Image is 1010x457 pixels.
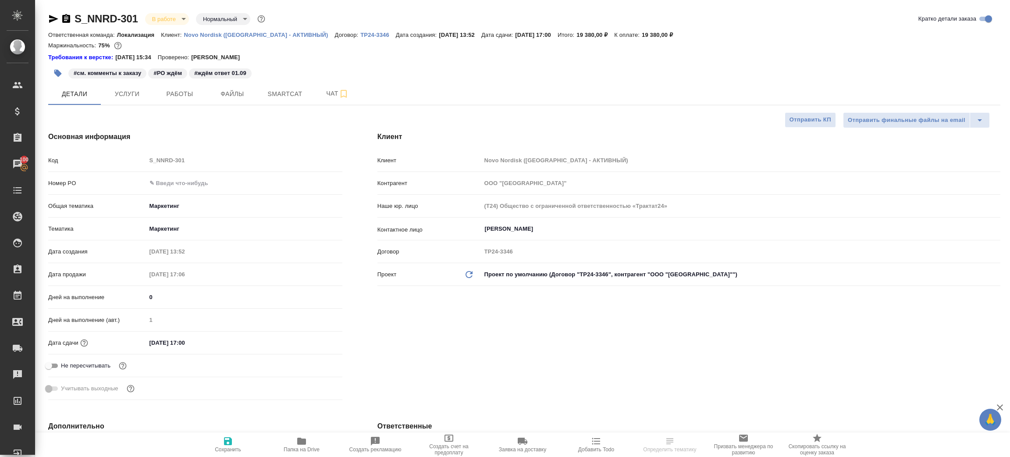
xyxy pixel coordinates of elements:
[112,40,124,51] button: 4022.00 RUB;
[48,179,146,188] p: Номер PO
[481,154,1000,167] input: Пустое поле
[74,69,141,78] p: #см. комменты к заказу
[377,270,397,279] p: Проект
[790,115,831,125] span: Отправить КП
[115,53,158,62] p: [DATE] 15:34
[117,360,128,371] button: Включи, если не хочешь, чтобы указанная дата сдачи изменилась после переставления заказа в 'Подтв...
[196,13,250,25] div: В работе
[188,69,252,76] span: ждём ответ 01.09
[48,64,68,83] button: Добавить тэг
[215,446,241,453] span: Сохранить
[61,384,118,393] span: Учитывать выходные
[146,336,223,349] input: ✎ Введи что-нибудь
[979,409,1001,431] button: 🙏
[48,270,146,279] p: Дата продажи
[106,89,148,100] span: Услуги
[377,179,481,188] p: Контрагент
[61,14,71,24] button: Скопировать ссылку
[335,32,361,38] p: Договор:
[147,69,188,76] span: РО ждём
[515,32,558,38] p: [DATE] 17:00
[317,88,359,99] span: Чат
[360,32,396,38] p: ТР24-3346
[211,89,253,100] span: Файлы
[264,89,306,100] span: Smartcat
[184,32,335,38] p: Novo Nordisk ([GEOGRAPHIC_DATA] - АКТИВНЫЙ)
[481,245,1000,258] input: Пустое поле
[996,228,997,230] button: Open
[578,446,614,453] span: Добавить Todo
[48,316,146,325] p: Дней на выполнение (авт.)
[194,69,246,78] p: #ждём ответ 01.09
[559,432,633,457] button: Добавить Todo
[200,15,240,23] button: Нормальный
[48,293,146,302] p: Дней на выполнение
[614,32,642,38] p: К оплате:
[707,432,780,457] button: Призвать менеджера по развитию
[377,225,481,234] p: Контактное лицо
[48,42,98,49] p: Маржинальность:
[68,69,147,76] span: см. комменты к заказу
[576,32,614,38] p: 19 380,00 ₽
[377,202,481,211] p: Наше юр. лицо
[159,89,201,100] span: Работы
[146,291,342,303] input: ✎ Введи что-нибудь
[48,132,342,142] h4: Основная информация
[712,443,775,456] span: Призвать менеджера по развитию
[48,247,146,256] p: Дата создания
[98,42,112,49] p: 75%
[439,32,481,38] p: [DATE] 13:52
[377,132,1000,142] h4: Клиент
[146,221,342,236] div: Маркетинг
[481,32,515,38] p: Дата сдачи:
[117,32,161,38] p: Локализация
[48,32,117,38] p: Ответственная команда:
[48,53,115,62] a: Требования к верстке:
[14,155,34,164] span: 100
[146,245,223,258] input: Пустое поле
[145,13,189,25] div: В работе
[843,112,970,128] button: Отправить финальные файлы на email
[153,69,182,78] p: #РО ждём
[338,432,412,457] button: Создать рекламацию
[146,199,342,214] div: Маркетинг
[184,31,335,38] a: Novo Nordisk ([GEOGRAPHIC_DATA] - АКТИВНЫЙ)
[377,247,481,256] p: Договор
[786,443,849,456] span: Скопировать ссылку на оценку заказа
[349,446,402,453] span: Создать рекламацию
[284,446,320,453] span: Папка на Drive
[780,432,854,457] button: Скопировать ссылку на оценку заказа
[843,112,990,128] div: split button
[61,361,110,370] span: Не пересчитывать
[125,383,136,394] button: Выбери, если сб и вс нужно считать рабочими днями для выполнения заказа.
[481,200,1000,212] input: Пустое поле
[558,32,576,38] p: Итого:
[377,156,481,165] p: Клиент
[396,32,439,38] p: Дата создания:
[377,421,1000,432] h4: Ответственные
[918,14,976,23] span: Кратко детали заказа
[75,13,138,25] a: S_NNRD-301
[146,268,223,281] input: Пустое поле
[983,411,998,429] span: 🙏
[146,154,342,167] input: Пустое поле
[149,15,178,23] button: В работе
[481,267,1000,282] div: Проект по умолчанию (Договор "ТР24-3346", контрагент "ООО "[GEOGRAPHIC_DATA]"")
[265,432,338,457] button: Папка на Drive
[48,225,146,233] p: Тематика
[642,32,679,38] p: 19 380,00 ₽
[499,446,546,453] span: Заявка на доставку
[191,432,265,457] button: Сохранить
[161,32,184,38] p: Клиент:
[48,202,146,211] p: Общая тематика
[53,89,96,100] span: Детали
[848,115,965,125] span: Отправить финальные файлы на email
[412,432,486,457] button: Создать счет на предоплату
[48,339,78,347] p: Дата сдачи
[360,31,396,38] a: ТР24-3346
[633,432,707,457] button: Определить тематику
[78,337,90,349] button: Если добавить услуги и заполнить их объемом, то дата рассчитается автоматически
[785,112,836,128] button: Отправить КП
[256,13,267,25] button: Доп статусы указывают на важность/срочность заказа
[48,421,342,432] h4: Дополнительно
